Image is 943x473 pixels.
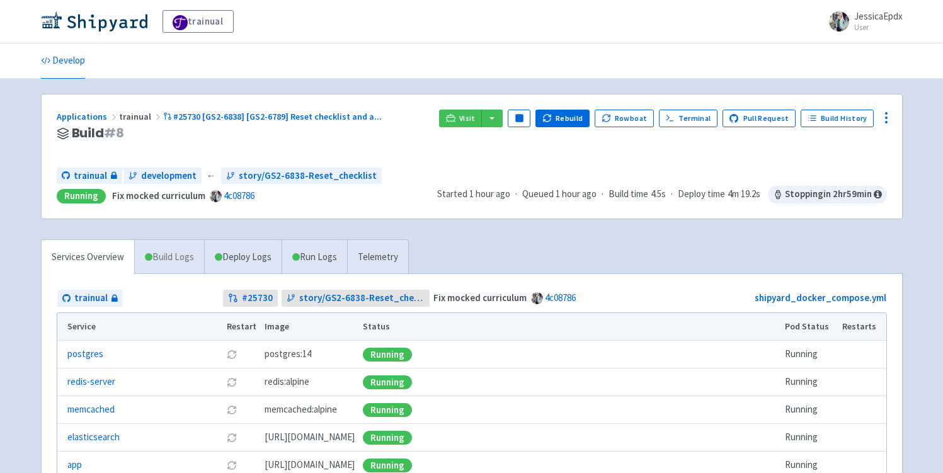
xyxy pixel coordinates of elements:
time: 1 hour ago [556,188,597,200]
time: 1 hour ago [469,188,510,200]
th: Image [260,313,358,341]
th: Restarts [838,313,886,341]
span: memcached:alpine [265,402,337,417]
a: trainual [57,290,123,307]
span: story/GS2-6838-Reset_checklist [299,291,425,305]
button: Restart pod [227,350,237,360]
a: Build History [801,110,874,127]
strong: Fix mocked curriculum [112,190,205,202]
td: Running [780,341,838,368]
a: Deploy Logs [204,240,282,275]
button: Restart pod [227,405,237,415]
span: 4m 19.2s [728,187,760,202]
span: [DOMAIN_NAME][URL] [265,430,355,445]
a: story/GS2-6838-Reset_checklist [282,290,430,307]
span: Deploy time [678,187,725,202]
td: Running [780,424,838,452]
a: Terminal [659,110,717,127]
span: [DOMAIN_NAME][URL] [265,458,355,472]
span: development [141,169,197,183]
div: · · · [437,186,887,203]
small: User [854,23,903,31]
td: Running [780,368,838,396]
div: Running [363,403,412,417]
a: 4c08786 [545,292,576,304]
strong: Fix mocked curriculum [433,292,527,304]
button: Pause [508,110,530,127]
span: # 8 [104,124,124,142]
a: app [67,458,82,472]
span: JessicaEpdx [854,10,903,22]
th: Restart [223,313,261,341]
span: 4.5s [651,187,666,202]
a: 4c08786 [224,190,254,202]
span: Build [72,126,124,140]
a: Services Overview [42,240,134,275]
a: memcached [67,402,115,417]
img: Shipyard logo [41,11,147,31]
a: #25730 [223,290,278,307]
span: Queued [522,188,597,200]
th: Pod Status [780,313,838,341]
a: #25730 [GS2-6838] [GS2-6789] Reset checklist and a... [163,111,384,122]
span: trainual [74,169,107,183]
a: Applications [57,111,119,122]
td: Running [780,396,838,424]
button: Restart pod [227,460,237,470]
a: JessicaEpdx User [821,11,903,31]
th: Status [358,313,780,341]
a: story/GS2-6838-Reset_checklist [221,168,382,185]
span: Started [437,188,510,200]
button: Restart pod [227,433,237,443]
a: Visit [439,110,482,127]
div: Running [363,375,412,389]
span: trainual [74,291,108,305]
span: Build time [609,187,648,202]
a: Pull Request [723,110,796,127]
a: redis-server [67,375,115,389]
a: Develop [41,43,85,79]
span: Visit [459,113,476,123]
span: trainual [119,111,163,122]
strong: # 25730 [242,291,273,305]
a: Telemetry [347,240,408,275]
span: #25730 [GS2-6838] [GS2-6789] Reset checklist and a ... [173,111,382,122]
th: Service [57,313,223,341]
span: story/GS2-6838-Reset_checklist [239,169,377,183]
a: postgres [67,347,103,362]
button: Rowboat [595,110,654,127]
div: Running [57,189,106,203]
a: Run Logs [282,240,347,275]
div: Running [363,348,412,362]
a: elasticsearch [67,430,120,445]
div: Running [363,431,412,445]
a: Build Logs [135,240,204,275]
a: trainual [163,10,234,33]
button: Rebuild [535,110,590,127]
a: trainual [57,168,122,185]
span: ← [207,169,216,183]
button: Restart pod [227,377,237,387]
a: development [123,168,202,185]
div: Running [363,459,412,472]
span: Stopping in 2 hr 59 min [768,186,887,203]
span: postgres:14 [265,347,311,362]
span: redis:alpine [265,375,309,389]
a: shipyard_docker_compose.yml [755,292,886,304]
